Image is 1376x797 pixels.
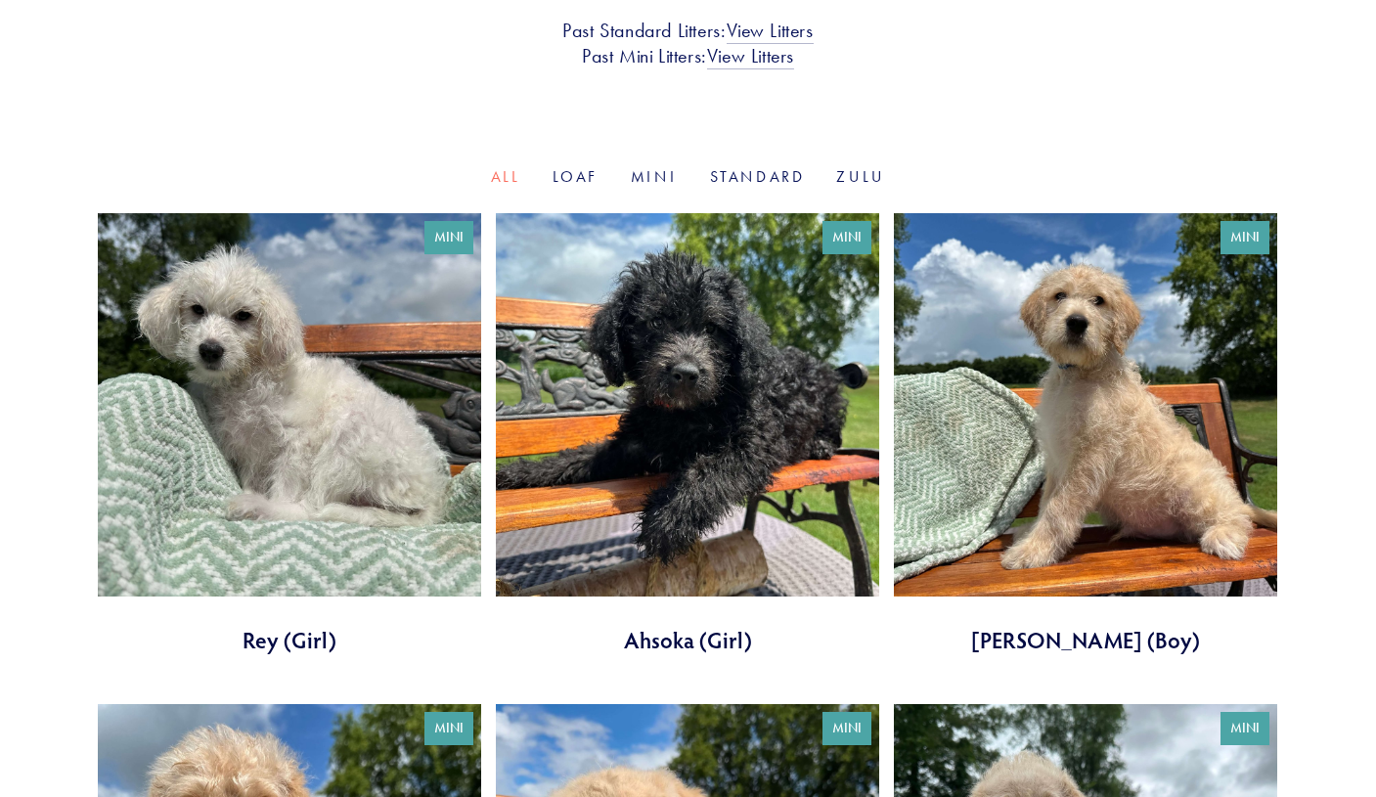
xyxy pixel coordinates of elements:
[707,44,794,69] a: View Litters
[631,167,679,186] a: Mini
[491,167,521,186] a: All
[727,19,814,44] a: View Litters
[98,18,1278,68] h3: Past Standard Litters: Past Mini Litters:
[553,167,599,186] a: Loaf
[710,167,806,186] a: Standard
[836,167,885,186] a: Zulu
